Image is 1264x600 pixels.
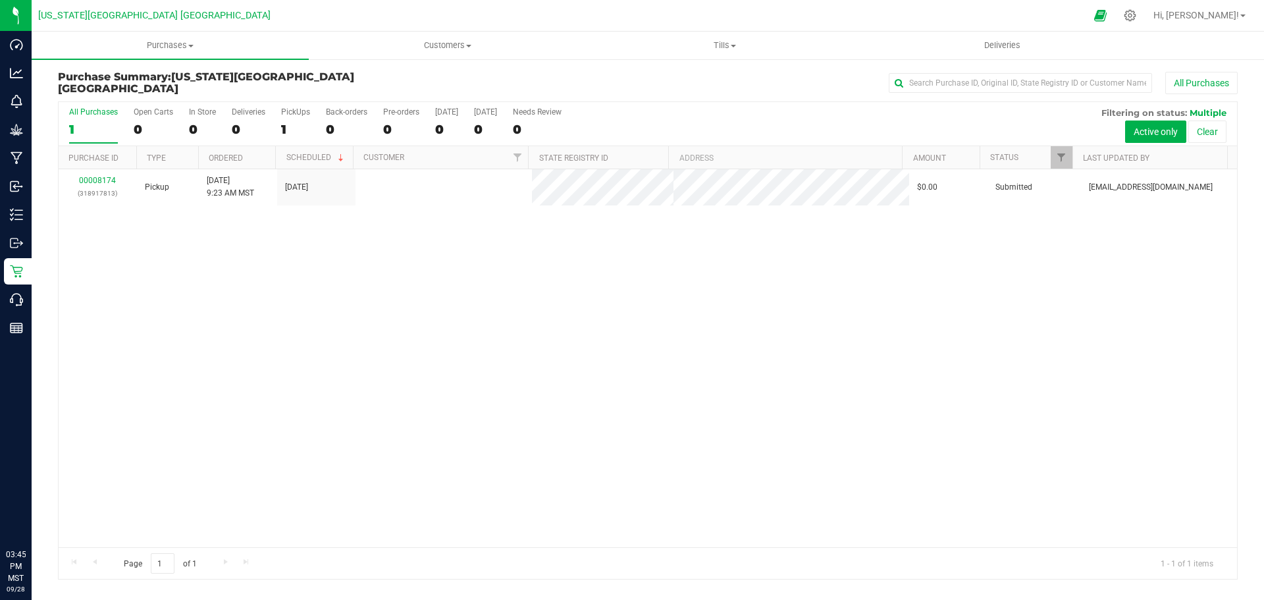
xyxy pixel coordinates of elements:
[207,175,254,200] span: [DATE] 9:23 AM MST
[10,123,23,136] inline-svg: Grow
[1125,121,1186,143] button: Active only
[281,107,310,117] div: PickUps
[10,38,23,51] inline-svg: Dashboard
[309,32,586,59] a: Customers
[587,40,862,51] span: Tills
[586,32,863,59] a: Tills
[38,10,271,21] span: [US_STATE][GEOGRAPHIC_DATA] [GEOGRAPHIC_DATA]
[1150,553,1224,573] span: 1 - 1 of 1 items
[147,153,166,163] a: Type
[1153,10,1239,20] span: Hi, [PERSON_NAME]!
[189,107,216,117] div: In Store
[69,122,118,137] div: 1
[10,208,23,221] inline-svg: Inventory
[889,73,1152,93] input: Search Purchase ID, Original ID, State Registry ID or Customer Name...
[68,153,118,163] a: Purchase ID
[435,107,458,117] div: [DATE]
[232,122,265,137] div: 0
[309,40,585,51] span: Customers
[10,321,23,335] inline-svg: Reports
[232,107,265,117] div: Deliveries
[1122,9,1138,22] div: Manage settings
[1086,3,1115,28] span: Open Ecommerce Menu
[539,153,608,163] a: State Registry ID
[32,32,309,59] a: Purchases
[995,181,1032,194] span: Submitted
[1190,107,1226,118] span: Multiple
[990,153,1018,162] a: Status
[326,122,367,137] div: 0
[506,146,528,169] a: Filter
[10,151,23,165] inline-svg: Manufacturing
[285,181,308,194] span: [DATE]
[1089,181,1213,194] span: [EMAIL_ADDRESS][DOMAIN_NAME]
[913,153,946,163] a: Amount
[145,181,169,194] span: Pickup
[69,107,118,117] div: All Purchases
[1188,121,1226,143] button: Clear
[10,236,23,250] inline-svg: Outbound
[66,187,129,200] p: (318917813)
[10,180,23,193] inline-svg: Inbound
[363,153,404,162] a: Customer
[151,553,174,574] input: 1
[13,495,53,534] iframe: Resource center
[513,122,562,137] div: 0
[1165,72,1238,94] button: All Purchases
[383,107,419,117] div: Pre-orders
[474,122,497,137] div: 0
[134,122,173,137] div: 0
[58,70,354,95] span: [US_STATE][GEOGRAPHIC_DATA] [GEOGRAPHIC_DATA]
[966,40,1038,51] span: Deliveries
[383,122,419,137] div: 0
[209,153,243,163] a: Ordered
[79,176,116,185] a: 00008174
[326,107,367,117] div: Back-orders
[917,181,937,194] span: $0.00
[474,107,497,117] div: [DATE]
[6,549,26,584] p: 03:45 PM MST
[668,146,902,169] th: Address
[6,584,26,594] p: 09/28
[1051,146,1072,169] a: Filter
[58,71,451,94] h3: Purchase Summary:
[281,122,310,137] div: 1
[1083,153,1149,163] a: Last Updated By
[435,122,458,137] div: 0
[113,553,207,574] span: Page of 1
[189,122,216,137] div: 0
[134,107,173,117] div: Open Carts
[513,107,562,117] div: Needs Review
[10,265,23,278] inline-svg: Retail
[286,153,346,162] a: Scheduled
[32,40,309,51] span: Purchases
[10,95,23,108] inline-svg: Monitoring
[864,32,1141,59] a: Deliveries
[10,293,23,306] inline-svg: Call Center
[10,67,23,80] inline-svg: Analytics
[1101,107,1187,118] span: Filtering on status:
